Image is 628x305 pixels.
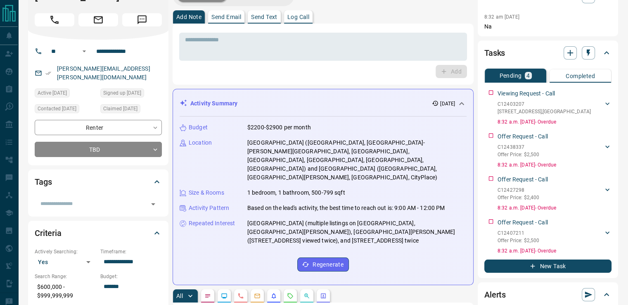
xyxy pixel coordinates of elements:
p: Offer Price: $2,400 [498,194,539,201]
p: 1 bedroom, 1 bathroom, 500-799 sqft [247,188,345,197]
p: [DATE] [440,100,455,107]
p: C12403207 [498,100,591,108]
h2: Tags [35,175,52,188]
p: All [176,293,183,299]
p: 8:32 a.m. [DATE] - Overdue [498,118,611,126]
button: Open [79,46,89,56]
p: Budget [189,123,208,132]
p: C12427298 [498,186,539,194]
div: Renter [35,120,162,135]
span: Claimed [DATE] [103,105,137,113]
span: Signed up [DATE] [103,89,141,97]
p: Budget: [100,273,162,280]
div: Yes [35,255,96,269]
svg: Requests [287,293,294,299]
div: Alerts [484,285,611,305]
h2: Alerts [484,288,506,301]
p: 8:32 a.m. [DATE] - Overdue [498,161,611,169]
p: $600,000 - $999,999,999 [35,280,96,303]
div: Tasks [484,43,611,63]
div: Mon Oct 06 2025 [100,104,162,116]
p: $2200-$2900 per month [247,123,311,132]
p: [STREET_ADDRESS] , [GEOGRAPHIC_DATA] [498,108,591,115]
p: Search Range: [35,273,96,280]
p: Offer Price: $2,500 [498,237,539,244]
p: Offer Price: $2,500 [498,151,539,158]
p: Pending [499,73,521,79]
p: Send Email [211,14,241,20]
p: 8:32 a.m. [DATE] - Overdue [498,247,611,255]
p: 8:32 a.m. [DATE] - Overdue [498,204,611,212]
div: Activity Summary[DATE] [180,96,467,111]
svg: Calls [237,293,244,299]
div: C12403207[STREET_ADDRESS],[GEOGRAPHIC_DATA] [498,99,611,117]
p: Na [484,22,611,31]
p: Offer Request - Call [498,132,548,141]
div: Sun Oct 05 2025 [35,88,96,100]
button: Regenerate [297,257,349,272]
p: Activity Summary [190,99,237,108]
span: Call [35,13,74,26]
span: Active [DATE] [38,89,67,97]
svg: Agent Actions [320,293,327,299]
p: Size & Rooms [189,188,224,197]
p: Viewing Request - Call [498,89,555,98]
p: Repeated Interest [189,219,235,228]
p: Offer Request - Call [498,175,548,184]
p: Offer Request - Call [498,218,548,227]
h2: Tasks [484,46,505,60]
div: C12438337Offer Price: $2,500 [498,142,611,160]
p: Add Note [176,14,201,20]
button: New Task [484,260,611,273]
p: [GEOGRAPHIC_DATA] ([GEOGRAPHIC_DATA], [GEOGRAPHIC_DATA]-[PERSON_NAME][GEOGRAPHIC_DATA], [GEOGRAPH... [247,138,467,182]
p: Timeframe: [100,248,162,255]
a: [PERSON_NAME][EMAIL_ADDRESS][PERSON_NAME][DOMAIN_NAME] [57,65,150,81]
div: Mon Oct 06 2025 [35,104,96,116]
p: C12407211 [498,229,539,237]
p: 8:32 am [DATE] [484,14,519,20]
span: Contacted [DATE] [38,105,76,113]
p: 4 [526,73,530,79]
h2: Criteria [35,226,62,240]
div: TBD [35,142,162,157]
p: Log Call [287,14,309,20]
span: Email [78,13,118,26]
p: Actively Searching: [35,248,96,255]
svg: Lead Browsing Activity [221,293,228,299]
p: Location [189,138,212,147]
svg: Emails [254,293,261,299]
div: Criteria [35,223,162,243]
span: Message [122,13,162,26]
div: C12407211Offer Price: $2,500 [498,228,611,246]
p: Send Text [251,14,277,20]
svg: Email Verified [45,70,51,76]
button: Open [147,198,159,210]
div: Sun Dec 10 2023 [100,88,162,100]
svg: Listing Alerts [270,293,277,299]
p: C12438337 [498,143,539,151]
p: [GEOGRAPHIC_DATA] (multiple listings on [GEOGRAPHIC_DATA], [GEOGRAPHIC_DATA][PERSON_NAME]), [GEOG... [247,219,467,245]
div: C12427298Offer Price: $2,400 [498,185,611,203]
p: Based on the lead's activity, the best time to reach out is: 9:00 AM - 12:00 PM [247,204,445,212]
p: Activity Pattern [189,204,229,212]
svg: Opportunities [303,293,310,299]
div: Tags [35,172,162,192]
p: Completed [566,73,595,79]
svg: Notes [204,293,211,299]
